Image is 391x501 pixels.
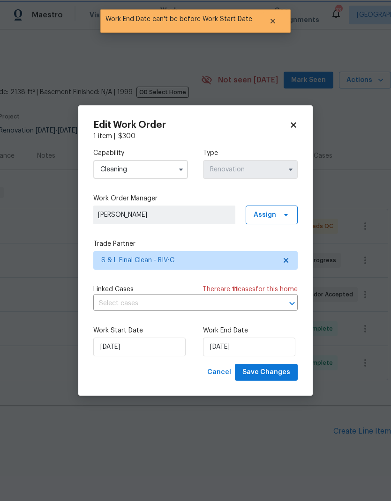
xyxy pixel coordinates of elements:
label: Trade Partner [93,239,298,249]
button: Save Changes [235,364,298,381]
h2: Edit Work Order [93,120,289,130]
button: Open [286,297,299,310]
button: Show options [285,164,296,175]
span: Linked Cases [93,285,134,294]
span: There are case s for this home [203,285,298,294]
input: M/D/YYYY [203,338,295,356]
span: 11 [232,286,238,293]
div: 1 item | [93,132,298,141]
span: [PERSON_NAME] [98,210,231,220]
label: Type [203,148,298,158]
button: Show options [175,164,187,175]
span: Work End Date can't be before Work Start Date [100,9,257,29]
button: Close [257,12,288,30]
label: Capability [93,148,188,158]
input: M/D/YYYY [93,338,186,356]
input: Select... [93,160,188,179]
span: S & L Final Clean - RIV-C [101,256,276,265]
span: $ 300 [118,133,135,140]
input: Select cases [93,296,271,311]
input: Select... [203,160,298,179]
label: Work End Date [203,326,298,335]
span: Assign [254,210,276,220]
span: Save Changes [242,367,290,378]
button: Cancel [203,364,235,381]
label: Work Order Manager [93,194,298,203]
label: Work Start Date [93,326,188,335]
span: Cancel [207,367,231,378]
